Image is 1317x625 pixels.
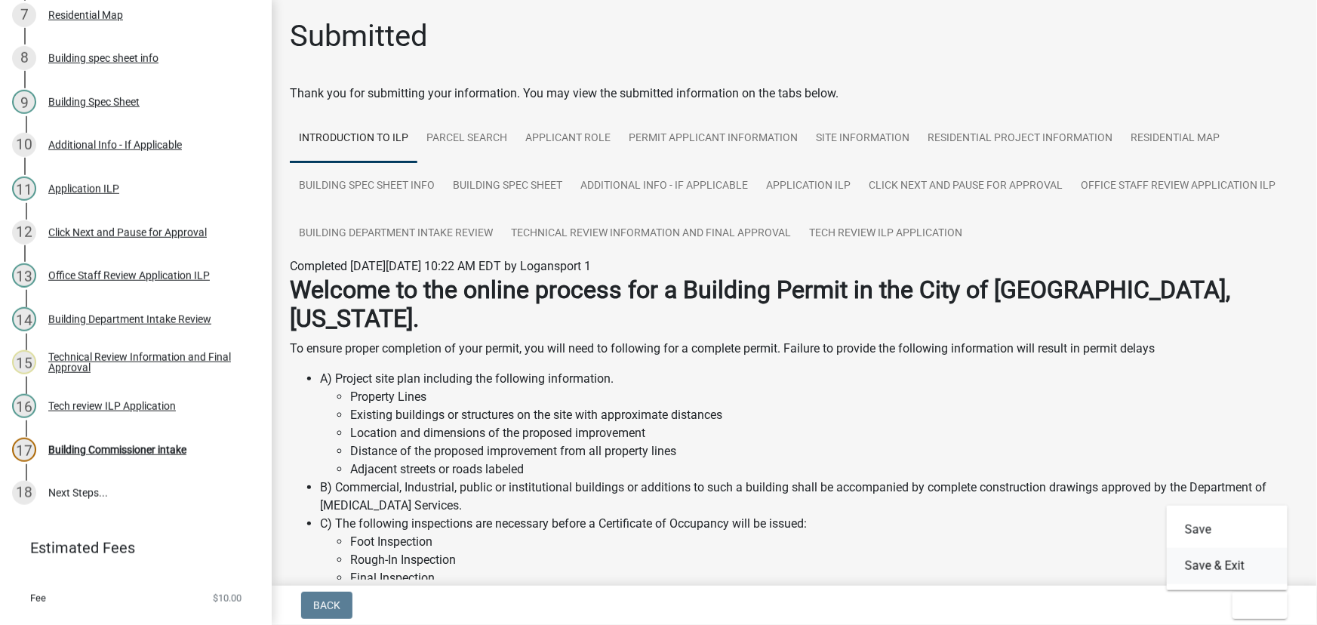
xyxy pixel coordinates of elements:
div: Thank you for submitting your information. You may view the submitted information on the tabs below. [290,85,1299,103]
a: Building Spec Sheet [444,162,571,211]
span: Exit [1245,599,1266,611]
div: Additional Info - If Applicable [48,140,182,150]
a: Building spec sheet info [290,162,444,211]
div: Application ILP [48,183,119,194]
span: Fee [30,593,46,603]
p: To ensure proper completion of your permit, you will need to following for a complete permit. Fai... [290,340,1299,358]
div: Technical Review Information and Final Approval [48,352,248,373]
div: Office Staff Review Application ILP [48,270,210,281]
li: Distance of the proposed improvement from all property lines [350,442,1299,460]
button: Exit [1232,592,1288,619]
button: Save & Exit [1167,548,1288,584]
div: Building spec sheet info [48,53,158,63]
div: 10 [12,133,36,157]
a: Click Next and Pause for Approval [860,162,1072,211]
div: 14 [12,307,36,331]
button: Save [1167,512,1288,548]
div: Residential Map [48,10,123,20]
div: 12 [12,220,36,245]
li: A) Project site plan including the following information. [320,370,1299,479]
button: Back [301,592,352,619]
div: Building Department Intake Review [48,314,211,325]
div: Building Spec Sheet [48,97,140,107]
li: C) The following inspections are necessary before a Certificate of Occupancy will be issued: [320,515,1299,587]
div: 13 [12,263,36,288]
div: Building Commissioner intake [48,445,186,455]
a: Site Information [807,115,919,163]
div: 18 [12,481,36,505]
span: Back [313,599,340,611]
a: Building Department Intake Review [290,210,502,258]
a: Parcel search [417,115,516,163]
h1: Submitted [290,18,428,54]
li: Foot Inspection [350,533,1299,551]
div: 17 [12,438,36,462]
div: 8 [12,46,36,70]
a: Introduction to ILP [290,115,417,163]
li: Adjacent streets or roads labeled [350,460,1299,479]
a: Technical Review Information and Final Approval [502,210,800,258]
div: Tech review ILP Application [48,401,176,411]
a: Applicant Role [516,115,620,163]
span: Completed [DATE][DATE] 10:22 AM EDT by Logansport 1 [290,259,591,273]
div: Click Next and Pause for Approval [48,227,207,238]
a: Tech review ILP Application [800,210,971,258]
li: Existing buildings or structures on the site with approximate distances [350,406,1299,424]
li: B) Commercial, Industrial, public or institutional buildings or additions to such a building shal... [320,479,1299,515]
li: Property Lines [350,388,1299,406]
div: 16 [12,394,36,418]
li: Location and dimensions of the proposed improvement [350,424,1299,442]
div: 15 [12,350,36,374]
a: Estimated Fees [12,533,248,563]
li: Final Inspection [350,569,1299,587]
a: Additional Info - If Applicable [571,162,757,211]
a: Residential Map [1122,115,1229,163]
span: $10.00 [213,593,242,603]
li: Rough-In Inspection [350,551,1299,569]
strong: Welcome to the online process for a Building Permit in the City of [GEOGRAPHIC_DATA], [US_STATE]. [290,276,1230,333]
div: 7 [12,3,36,27]
div: Exit [1167,506,1288,590]
div: 9 [12,90,36,114]
a: Application ILP [757,162,860,211]
a: Permit Applicant Information [620,115,807,163]
a: Residential Project Information [919,115,1122,163]
div: 11 [12,177,36,201]
a: Office Staff Review Application ILP [1072,162,1285,211]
